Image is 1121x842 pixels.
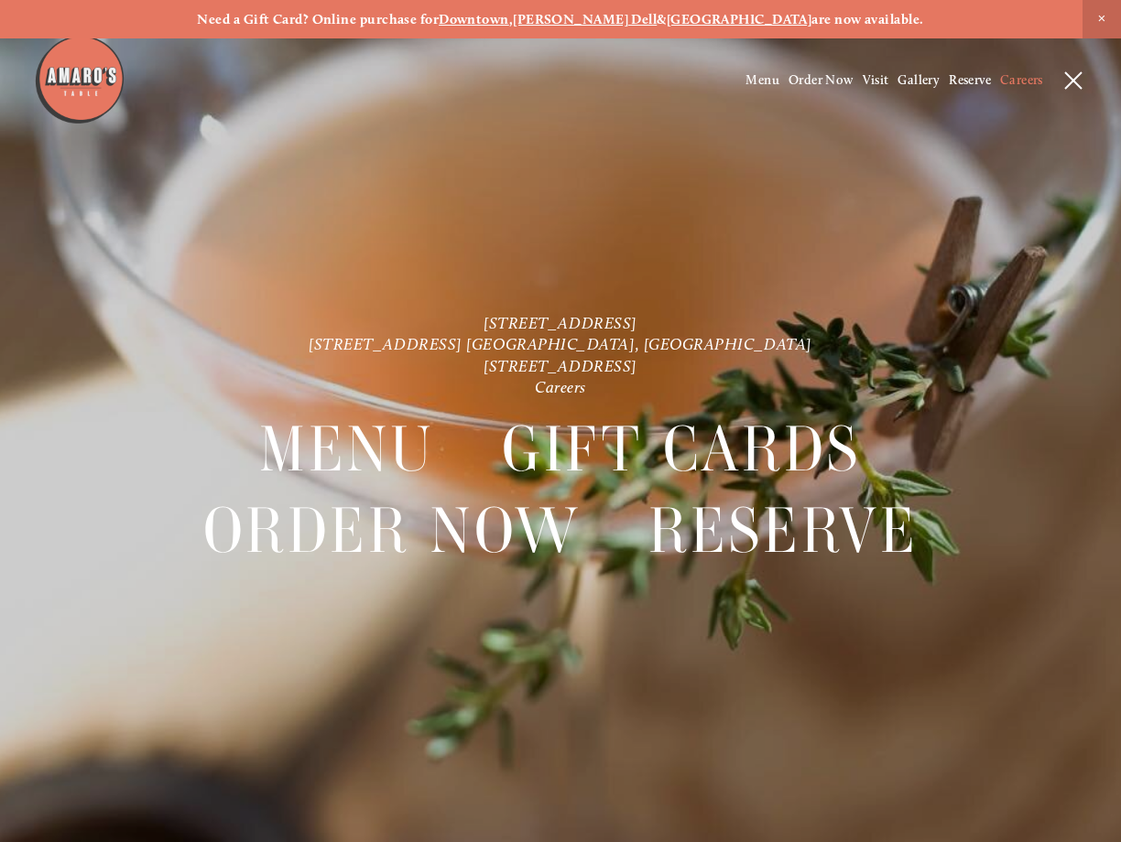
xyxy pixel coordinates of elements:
a: Reserve [648,491,918,572]
span: Order Now [203,491,582,573]
a: Reserve [949,72,991,88]
span: Menu [259,409,435,491]
a: [PERSON_NAME] Dell [513,11,657,27]
a: Gift Cards [502,409,861,490]
a: [STREET_ADDRESS] [484,356,637,375]
strong: Need a Gift Card? Online purchase for [197,11,439,27]
a: Careers [1000,72,1043,88]
a: Careers [535,377,586,396]
img: Amaro's Table [34,34,125,125]
a: Order Now [789,72,854,88]
strong: & [657,11,666,27]
a: Downtown [439,11,509,27]
a: Gallery [898,72,940,88]
a: [STREET_ADDRESS] [484,313,637,332]
span: Gift Cards [502,409,861,491]
a: Menu [746,72,779,88]
a: [GEOGRAPHIC_DATA] [667,11,812,27]
span: Reserve [648,491,918,573]
a: Order Now [203,491,582,572]
a: [STREET_ADDRESS] [GEOGRAPHIC_DATA], [GEOGRAPHIC_DATA] [309,335,812,354]
strong: are now available. [811,11,923,27]
a: Visit [863,72,889,88]
a: Menu [259,409,435,490]
strong: , [509,11,513,27]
